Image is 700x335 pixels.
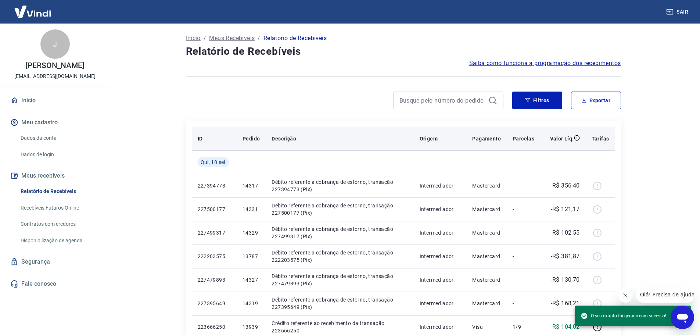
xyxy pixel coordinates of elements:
[551,275,580,284] p: -R$ 130,70
[18,200,101,215] a: Recebíveis Futuros Online
[243,229,260,236] p: 14329
[272,135,296,142] p: Descrição
[25,62,84,70] p: [PERSON_NAME]
[201,158,226,166] span: Qui, 18 set
[636,286,694,303] iframe: Mensagem da empresa
[243,206,260,213] p: 14331
[18,131,101,146] a: Dados da conta
[243,300,260,307] p: 14319
[571,92,621,109] button: Exportar
[472,253,501,260] p: Mastercard
[512,92,562,109] button: Filtros
[420,206,461,213] p: Intermediador
[550,135,574,142] p: Valor Líq.
[198,276,231,284] p: 227479893
[513,276,534,284] p: -
[551,299,580,308] p: -R$ 168,21
[472,276,501,284] p: Mastercard
[420,135,438,142] p: Origem
[399,95,485,106] input: Busque pelo número do pedido
[198,182,231,189] p: 227394773
[472,206,501,213] p: Mastercard
[9,276,101,292] a: Fale conosco
[198,300,231,307] p: 227395649
[551,228,580,237] p: -R$ 102,55
[552,322,580,331] p: R$ 104,02
[9,114,101,131] button: Meu cadastro
[198,323,231,331] p: 223666250
[420,323,461,331] p: Intermediador
[9,92,101,108] a: Início
[18,217,101,232] a: Contratos com credores
[551,181,580,190] p: -R$ 356,40
[4,5,62,11] span: Olá! Precisa de ajuda?
[186,34,201,43] a: Início
[272,272,408,287] p: Débito referente a cobrança de estorno, transação 227479893 (Pix)
[209,34,255,43] a: Meus Recebíveis
[272,296,408,311] p: Débito referente a cobrança de estorno, transação 227395649 (Pix)
[9,168,101,184] button: Meus recebíveis
[272,202,408,217] p: Débito referente a cobrança de estorno, transação 227500177 (Pix)
[472,229,501,236] p: Mastercard
[513,182,534,189] p: -
[243,276,260,284] p: 14327
[198,253,231,260] p: 222203575
[513,135,534,142] p: Parcelas
[18,147,101,162] a: Dados de login
[243,253,260,260] p: 13787
[263,34,327,43] p: Relatório de Recebíveis
[243,323,260,331] p: 13939
[472,135,501,142] p: Pagamento
[9,254,101,270] a: Segurança
[513,229,534,236] p: -
[9,0,57,23] img: Vindi
[272,178,408,193] p: Débito referente a cobrança de estorno, transação 227394773 (Pix)
[243,135,260,142] p: Pedido
[665,5,691,19] button: Sair
[272,225,408,240] p: Débito referente a cobrança de estorno, transação 227499317 (Pix)
[272,320,408,334] p: Crédito referente ao recebimento da transação 223666250
[272,249,408,264] p: Débito referente a cobrança de estorno, transação 222203575 (Pix)
[14,72,96,80] p: [EMAIL_ADDRESS][DOMAIN_NAME]
[198,206,231,213] p: 227500177
[18,233,101,248] a: Disponibilização de agenda
[551,205,580,214] p: -R$ 121,17
[618,288,633,303] iframe: Fechar mensagem
[258,34,260,43] p: /
[420,276,461,284] p: Intermediador
[472,182,501,189] p: Mastercard
[18,184,101,199] a: Relatório de Recebíveis
[469,59,621,68] a: Saiba como funciona a programação dos recebimentos
[592,135,609,142] p: Tarifas
[513,300,534,307] p: -
[472,300,501,307] p: Mastercard
[204,34,206,43] p: /
[420,300,461,307] p: Intermediador
[513,206,534,213] p: -
[186,44,621,59] h4: Relatório de Recebíveis
[40,29,70,59] div: J
[551,252,580,261] p: -R$ 381,87
[420,182,461,189] p: Intermediador
[472,323,501,331] p: Visa
[198,135,203,142] p: ID
[513,253,534,260] p: -
[581,312,666,320] span: O seu extrato foi gerado com sucesso!
[420,229,461,236] p: Intermediador
[420,253,461,260] p: Intermediador
[198,229,231,236] p: 227499317
[671,306,694,329] iframe: Botão para abrir a janela de mensagens
[243,182,260,189] p: 14317
[513,323,534,331] p: 1/9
